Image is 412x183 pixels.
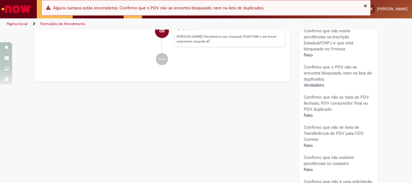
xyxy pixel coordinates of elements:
span: Alguns campos estão incompletos: Confirmo que o PDV não se encontra bloqueado, nem na lista de du... [53,5,264,11]
p: [PERSON_NAME]! Recebemos seu chamado R13577081 e em breve estaremos atuando. [177,34,282,44]
b: Confirmo que não se trata de Transferência de PDV para CDD Correto [304,125,364,142]
b: Confirmo que não se trata de PDV fechado, PDV consumidor final ou PDV duplicado [304,94,369,112]
span: Falso [304,143,313,148]
button: Fechar Notificação [363,3,367,8]
span: [PERSON_NAME] [377,6,407,11]
span: GB [159,24,165,38]
div: Gabriella de Oliveira Bittencourt [155,24,169,38]
span: Agora mesmo [181,27,198,31]
img: ServiceNow [1,3,32,15]
time: 29/09/2025 14:02:00 [181,27,198,31]
b: Confirmo que o PDV não se encontra bloqueado, nem na lista de duplicados. [304,64,372,82]
a: Formulário de Atendimento [40,21,85,26]
span: Falso [304,167,313,172]
span: Verdadeiro [304,82,324,88]
span: Falso [304,112,313,118]
ul: Trilhas de página [5,18,270,30]
b: Confirmo que não existem pendências no cadastro [304,155,354,166]
span: Falso [304,52,313,58]
a: Página inicial [7,21,27,26]
li: Gabriella de Oliveira Bittencourt [39,18,285,47]
b: Confirmo que não existe pendências na Inscrição Estadual/CNPJ e que está bloqueado no Promax [304,28,353,52]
